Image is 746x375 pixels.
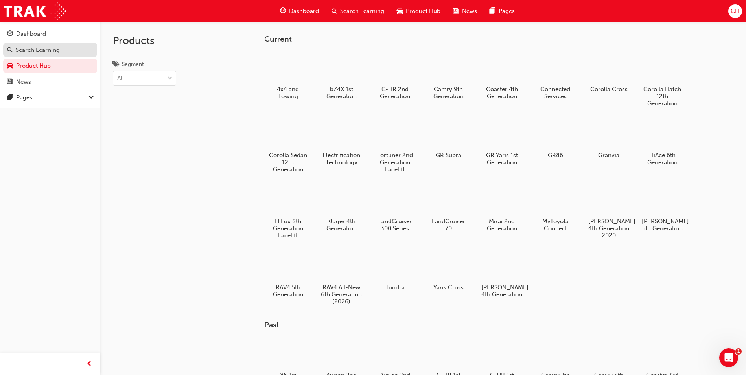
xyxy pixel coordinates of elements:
span: car-icon [397,6,403,16]
a: GR86 [532,116,579,162]
h3: Past [264,320,711,329]
h5: Yaris Cross [428,284,469,291]
span: search-icon [332,6,337,16]
span: pages-icon [490,6,495,16]
span: prev-icon [87,359,92,369]
h3: Current [264,35,711,44]
h5: HiAce 6th Generation [642,152,683,166]
h5: [PERSON_NAME] 5th Generation [642,218,683,232]
a: C-HR 2nd Generation [371,50,418,103]
button: DashboardSearch LearningProduct HubNews [3,25,97,90]
h5: RAV4 5th Generation [267,284,309,298]
a: [PERSON_NAME] 5th Generation [639,182,686,235]
a: Search Learning [3,43,97,57]
h5: Corolla Sedan 12th Generation [267,152,309,173]
a: News [3,75,97,89]
button: Pages [3,90,97,105]
h5: Mirai 2nd Generation [481,218,523,232]
img: Trak [4,2,66,20]
h5: C-HR 2nd Generation [374,86,416,100]
h5: Granvia [588,152,630,159]
div: All [117,74,124,83]
a: LandCruiser 70 [425,182,472,235]
a: Electrification Technology [318,116,365,169]
a: GR Yaris 1st Generation [478,116,525,169]
a: 4x4 and Towing [264,50,311,103]
a: Tundra [371,248,418,294]
a: RAV4 All-New 6th Generation (2026) [318,248,365,308]
span: car-icon [7,63,13,70]
a: [PERSON_NAME] 4th Generation [478,248,525,301]
a: Granvia [585,116,632,162]
h5: [PERSON_NAME] 4th Generation [481,284,523,298]
h5: Kluger 4th Generation [321,218,362,232]
a: Corolla Sedan 12th Generation [264,116,311,176]
a: Dashboard [3,27,97,41]
a: Camry 9th Generation [425,50,472,103]
div: Pages [16,93,32,102]
span: news-icon [453,6,459,16]
a: HiAce 6th Generation [639,116,686,169]
h5: Camry 9th Generation [428,86,469,100]
div: Search Learning [16,46,60,55]
div: News [16,77,31,86]
a: Yaris Cross [425,248,472,294]
h5: Fortuner 2nd Generation Facelift [374,152,416,173]
h5: GR Yaris 1st Generation [481,152,523,166]
h5: [PERSON_NAME] 4th Generation 2020 [588,218,630,239]
h5: Tundra [374,284,416,291]
h5: 4x4 and Towing [267,86,309,100]
div: Segment [122,61,144,68]
span: guage-icon [280,6,286,16]
h5: Coaster 4th Generation [481,86,523,100]
h5: Corolla Cross [588,86,630,93]
a: LandCruiser 300 Series [371,182,418,235]
span: news-icon [7,79,13,86]
a: GR Supra [425,116,472,162]
span: down-icon [167,74,173,84]
a: Coaster 4th Generation [478,50,525,103]
a: Corolla Cross [585,50,632,96]
span: down-icon [88,93,94,103]
a: RAV4 5th Generation [264,248,311,301]
a: Fortuner 2nd Generation Facelift [371,116,418,176]
h5: Corolla Hatch 12th Generation [642,86,683,107]
a: Connected Services [532,50,579,103]
h5: HiLux 8th Generation Facelift [267,218,309,239]
a: Product Hub [3,59,97,73]
a: Kluger 4th Generation [318,182,365,235]
a: guage-iconDashboard [274,3,325,19]
span: pages-icon [7,94,13,101]
h5: bZ4X 1st Generation [321,86,362,100]
span: Pages [499,7,515,16]
h5: LandCruiser 70 [428,218,469,232]
a: [PERSON_NAME] 4th Generation 2020 [585,182,632,242]
span: 1 [735,348,742,355]
a: bZ4X 1st Generation [318,50,365,103]
a: HiLux 8th Generation Facelift [264,182,311,242]
h5: GR86 [535,152,576,159]
span: Dashboard [289,7,319,16]
a: news-iconNews [447,3,483,19]
button: CH [728,4,742,18]
h2: Products [113,35,176,47]
span: search-icon [7,47,13,54]
a: pages-iconPages [483,3,521,19]
iframe: Intercom live chat [719,348,738,367]
span: Search Learning [340,7,384,16]
span: Product Hub [406,7,440,16]
a: Corolla Hatch 12th Generation [639,50,686,110]
h5: LandCruiser 300 Series [374,218,416,232]
span: guage-icon [7,31,13,38]
a: Mirai 2nd Generation [478,182,525,235]
span: CH [731,7,739,16]
h5: Connected Services [535,86,576,100]
h5: MyToyota Connect [535,218,576,232]
span: tags-icon [113,61,119,68]
h5: GR Supra [428,152,469,159]
a: MyToyota Connect [532,182,579,235]
span: News [462,7,477,16]
a: car-iconProduct Hub [390,3,447,19]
